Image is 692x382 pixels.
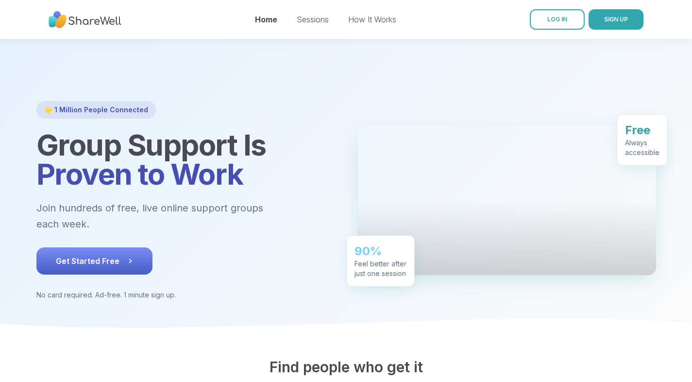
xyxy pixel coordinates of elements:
[625,138,659,157] div: Always accessible
[625,122,659,138] div: Free
[36,101,156,119] div: 🌟 1 Million People Connected
[49,6,121,33] img: ShareWell Nav Logo
[589,9,643,30] button: SIGN UP
[354,259,406,278] div: Feel better after just one session
[348,15,396,24] a: How It Works
[530,9,585,30] a: LOG IN
[547,16,567,23] span: LOG IN
[36,156,243,191] span: Proven to Work
[36,130,335,189] h1: Group Support Is
[36,358,656,376] h2: Find people who get it
[56,255,133,267] span: Get Started Free
[354,243,406,259] div: 90%
[604,16,628,23] span: SIGN UP
[255,15,277,24] a: Home
[297,15,329,24] a: Sessions
[36,247,152,275] button: Get Started Free
[36,290,335,300] p: No card required. Ad-free. 1 minute sign up.
[36,200,316,232] p: Join hundreds of free, live online support groups each week.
